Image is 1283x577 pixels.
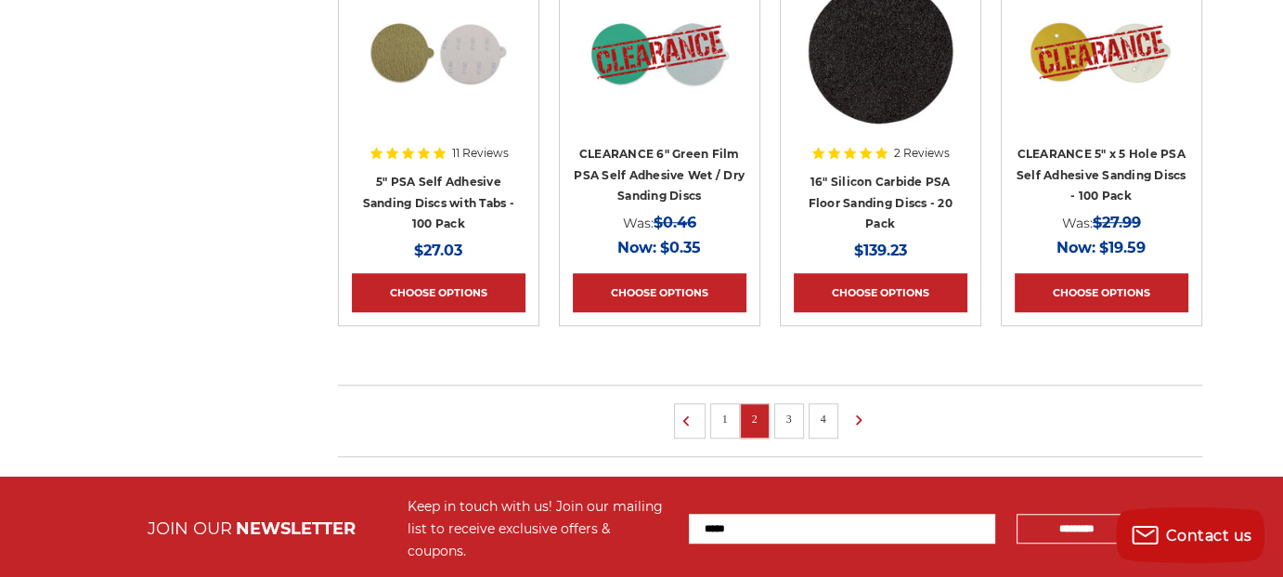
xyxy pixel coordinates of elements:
span: $19.59 [1099,239,1146,256]
a: Choose Options [352,273,525,312]
a: Choose Options [573,273,746,312]
span: $0.35 [660,239,701,256]
a: Choose Options [1015,273,1188,312]
span: $27.03 [414,242,462,259]
span: $139.23 [854,242,907,259]
span: 2 Reviews [894,148,950,159]
a: 3 [780,409,798,429]
span: Now: [1056,239,1095,256]
span: $0.46 [654,214,696,231]
span: JOIN OUR [148,518,232,539]
div: Keep in touch with us! Join our mailing list to receive exclusive offers & coupons. [408,495,670,562]
a: 1 [716,409,734,429]
div: Was: [573,210,746,235]
a: 5" PSA Self Adhesive Sanding Discs with Tabs - 100 Pack [363,175,514,230]
span: 11 Reviews [452,148,509,159]
a: Choose Options [794,273,967,312]
a: CLEARANCE 6" Green Film PSA Self Adhesive Wet / Dry Sanding Discs [574,147,745,203]
div: Was: [1015,210,1188,235]
a: 16" Silicon Carbide PSA Floor Sanding Discs - 20 Pack [809,175,953,230]
button: Contact us [1116,507,1264,563]
span: $27.99 [1093,214,1141,231]
span: Now: [617,239,656,256]
a: CLEARANCE 5" x 5 Hole PSA Self Adhesive Sanding Discs - 100 Pack [1017,147,1186,203]
a: 4 [814,409,833,429]
a: 2 [745,409,764,429]
span: NEWSLETTER [236,518,356,539]
span: Contact us [1166,527,1252,544]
